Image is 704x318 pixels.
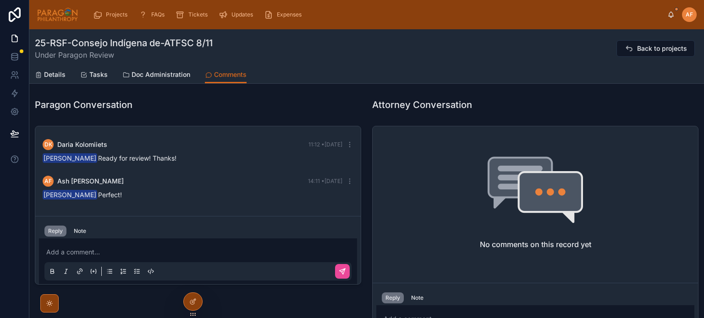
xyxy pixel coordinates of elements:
[308,141,342,148] span: 11:12 • [DATE]
[43,153,97,163] span: [PERSON_NAME]
[70,226,90,237] button: Note
[35,49,213,60] span: Under Paragon Review
[686,11,693,18] span: AF
[261,6,308,23] a: Expenses
[173,6,214,23] a: Tickets
[106,11,127,18] span: Projects
[35,98,132,111] h1: Paragon Conversation
[637,44,687,53] span: Back to projects
[136,6,171,23] a: FAQs
[80,66,108,85] a: Tasks
[372,98,472,111] h1: Attorney Conversation
[86,5,667,25] div: scrollable content
[132,70,190,79] span: Doc Administration
[35,37,213,49] h1: 25-RSF-Consejo Indígena de-ATFSC 8/11
[43,190,97,199] span: [PERSON_NAME]
[407,292,427,303] button: Note
[44,178,52,185] span: AF
[89,70,108,79] span: Tasks
[231,11,253,18] span: Updates
[122,66,190,85] a: Doc Administration
[480,239,591,250] h2: No comments on this record yet
[277,11,302,18] span: Expenses
[44,141,52,148] span: DK
[43,154,176,162] span: Ready for review! Thanks!
[216,6,259,23] a: Updates
[44,70,66,79] span: Details
[188,11,208,18] span: Tickets
[43,191,122,199] span: Perfect!
[151,11,165,18] span: FAQs
[57,177,124,186] span: Ash [PERSON_NAME]
[214,70,247,79] span: Comments
[44,226,66,237] button: Reply
[308,178,342,184] span: 14:11 • [DATE]
[205,66,247,84] a: Comments
[411,294,423,302] div: Note
[37,7,78,22] img: App logo
[616,40,695,57] button: Back to projects
[382,292,404,303] button: Reply
[74,227,86,235] div: Note
[90,6,134,23] a: Projects
[35,66,66,85] a: Details
[57,140,107,149] span: Daria Kolomiiets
